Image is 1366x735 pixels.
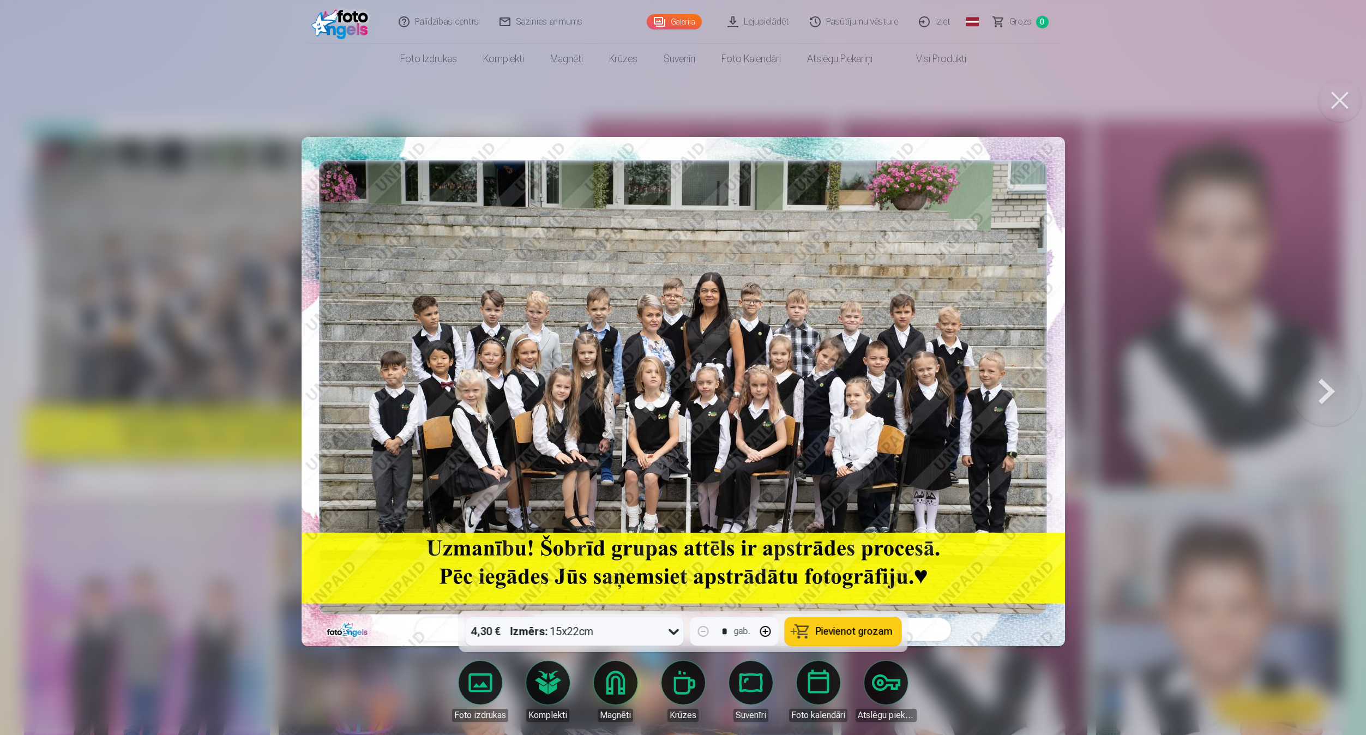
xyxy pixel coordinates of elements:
[788,661,849,722] a: Foto kalendāri
[733,625,750,638] div: gab.
[537,44,596,74] a: Magnēti
[667,709,699,722] div: Krūzes
[720,661,781,722] a: Suvenīri
[1009,15,1032,28] span: Grozs
[1036,16,1049,28] span: 0
[311,4,374,39] img: /fa1
[596,44,651,74] a: Krūzes
[647,14,702,29] a: Galerija
[585,661,646,722] a: Magnēti
[450,661,511,722] a: Foto izdrukas
[733,709,768,722] div: Suvenīri
[526,709,569,722] div: Komplekti
[708,44,794,74] a: Foto kalendāri
[598,709,633,722] div: Magnēti
[856,709,917,722] div: Atslēgu piekariņi
[651,44,708,74] a: Suvenīri
[452,709,508,722] div: Foto izdrukas
[510,624,547,639] strong: Izmērs :
[510,617,593,646] div: 15x22cm
[886,44,979,74] a: Visi produkti
[387,44,470,74] a: Foto izdrukas
[517,661,579,722] a: Komplekti
[653,661,714,722] a: Krūzes
[789,709,847,722] div: Foto kalendāri
[470,44,537,74] a: Komplekti
[785,617,901,646] button: Pievienot grozam
[815,626,892,636] span: Pievienot grozam
[856,661,917,722] a: Atslēgu piekariņi
[465,617,506,646] div: 4,30 €
[794,44,886,74] a: Atslēgu piekariņi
